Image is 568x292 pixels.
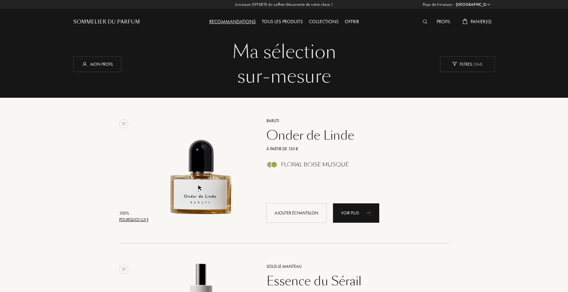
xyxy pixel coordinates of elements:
[434,18,453,25] a: Profil
[119,217,148,223] div: Pourquoi lui ?
[306,18,342,26] div: Collections
[78,40,490,64] div: Ma sélection
[259,18,306,25] a: Tous les produits
[73,56,121,72] div: Mon profil
[333,203,379,223] a: Voir plusanimation
[423,20,427,24] img: search_icn_white.svg
[471,18,492,25] span: Panier ( 0 )
[73,18,140,26] a: Sommelier du Parfum
[266,203,327,223] div: Ajouter échantillon
[150,117,252,218] img: Onder de Linde Baruti
[262,146,440,152] a: À partir de 130 €
[486,2,491,7] img: arrow_w.png
[150,110,257,230] a: Onder de Linde Baruti
[262,274,440,288] a: Essence du Sérail
[119,119,128,128] img: no_like_p.png
[262,128,440,143] a: Onder de Linde
[206,18,259,25] a: Recommandations
[262,263,440,270] a: Sous le Manteau
[463,19,467,24] img: cart_white.svg
[206,18,259,26] div: Recommandations
[472,61,482,67] span: ( 164 )
[440,56,495,72] div: Filtres
[82,61,88,67] img: profil_icn_w.svg
[119,210,148,217] div: 100 %
[333,203,379,223] div: Voir plus
[281,161,349,168] div: Floral Boisé Musqué
[259,18,306,26] div: Tous les produits
[342,18,362,25] a: Offrir
[119,265,128,274] img: no_like_p.png
[262,118,440,124] a: Baruti
[452,62,457,66] img: new_filter_w.svg
[365,206,377,219] div: animation
[262,163,440,170] a: Floral Boisé Musqué
[423,2,454,8] span: Pays de livraison :
[78,64,490,89] div: sur-mesure
[342,18,362,26] div: Offrir
[434,18,453,26] div: Profil
[306,18,342,25] a: Collections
